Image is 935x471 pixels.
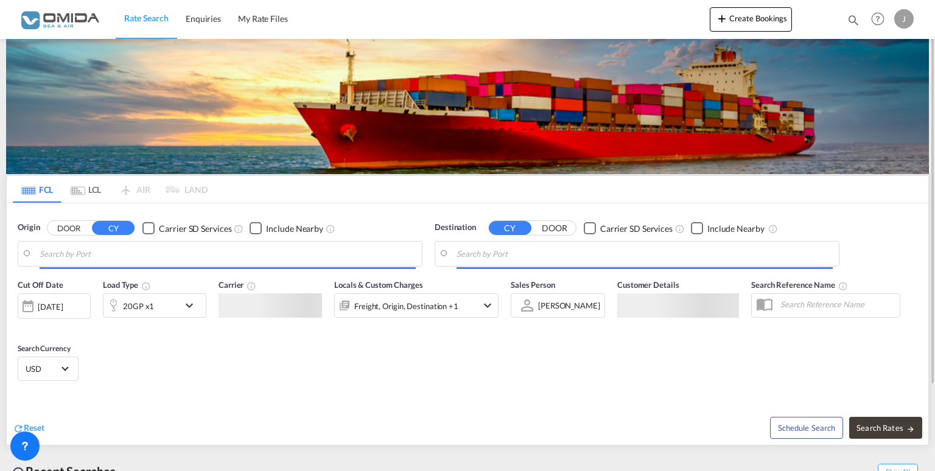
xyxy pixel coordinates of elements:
md-icon: Unchecked: Search for CY (Container Yard) services for all selected carriers.Checked : Search for... [675,224,685,234]
md-tab-item: LCL [61,176,110,203]
span: Locals & Custom Charges [334,280,423,290]
div: Freight Origin Destination Factory Stuffingicon-chevron-down [334,293,499,318]
div: Carrier SD Services [600,223,673,235]
span: Search Reference Name [751,280,848,290]
md-icon: icon-chevron-down [182,298,203,313]
md-checkbox: Checkbox No Ink [250,222,323,234]
md-tab-item: FCL [13,176,61,203]
button: Search Ratesicon-arrow-right [849,417,922,439]
div: [DATE] [18,293,91,319]
div: Help [867,9,894,30]
button: DOOR [47,222,90,235]
md-icon: icon-chevron-down [480,298,495,313]
div: J [894,9,914,29]
md-icon: Unchecked: Search for CY (Container Yard) services for all selected carriers.Checked : Search for... [234,224,243,234]
img: LCL+%26+FCL+BACKGROUND.png [6,39,929,174]
md-icon: Your search will be saved by the below given name [838,281,848,291]
md-checkbox: Checkbox No Ink [584,222,673,234]
md-icon: icon-plus 400-fg [715,11,729,26]
span: Load Type [103,280,151,290]
md-datepicker: Select [18,318,27,334]
span: My Rate Files [238,13,288,24]
div: icon-refreshReset [13,422,44,435]
md-icon: icon-arrow-right [906,425,915,433]
button: icon-plus 400-fgCreate Bookings [710,7,792,32]
md-icon: Unchecked: Ignores neighbouring ports when fetching rates.Checked : Includes neighbouring ports w... [326,224,335,234]
md-icon: Unchecked: Ignores neighbouring ports when fetching rates.Checked : Includes neighbouring ports w... [768,224,778,234]
md-checkbox: Checkbox No Ink [142,222,231,234]
md-select: Select Currency: $ USDUnited States Dollar [24,360,72,377]
span: Reset [24,422,44,433]
button: DOOR [533,222,576,235]
button: CY [489,221,531,235]
span: Sales Person [511,280,555,290]
md-icon: icon-information-outline [141,281,151,291]
span: Search Rates [856,423,915,433]
div: [DATE] [38,301,63,312]
input: Search by Port [457,245,833,263]
button: Note: By default Schedule search will only considerorigin ports, destination ports and cut off da... [770,417,843,439]
input: Search Reference Name [774,295,900,313]
button: CY [92,221,135,235]
span: Origin [18,222,40,234]
div: 20GP x1 [123,298,154,315]
md-icon: icon-magnify [847,13,860,27]
span: Customer Details [617,280,679,290]
md-pagination-wrapper: Use the left and right arrow keys to navigate between tabs [13,176,208,203]
md-icon: icon-refresh [13,423,24,434]
span: Enquiries [186,13,221,24]
div: icon-magnify [847,13,860,32]
div: Carrier SD Services [159,223,231,235]
img: 459c566038e111ed959c4fc4f0a4b274.png [18,5,100,33]
span: Rate Search [124,13,169,23]
span: Carrier [219,280,256,290]
div: Include Nearby [266,223,323,235]
div: Include Nearby [707,223,765,235]
div: Origin DOOR CY Checkbox No InkUnchecked: Search for CY (Container Yard) services for all selected... [7,203,928,444]
md-icon: The selected Trucker/Carrierwill be displayed in the rate results If the rates are from another f... [247,281,256,291]
div: Freight Origin Destination Factory Stuffing [354,298,458,315]
span: Cut Off Date [18,280,63,290]
span: Destination [435,222,476,234]
md-select: Sales Person: Julia Rakowska [537,297,601,315]
span: USD [26,363,60,374]
md-checkbox: Checkbox No Ink [691,222,765,234]
span: Help [867,9,888,29]
div: 20GP x1icon-chevron-down [103,293,206,318]
input: Search by Port [40,245,416,263]
div: [PERSON_NAME] [538,301,600,310]
span: Search Currency [18,344,71,353]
